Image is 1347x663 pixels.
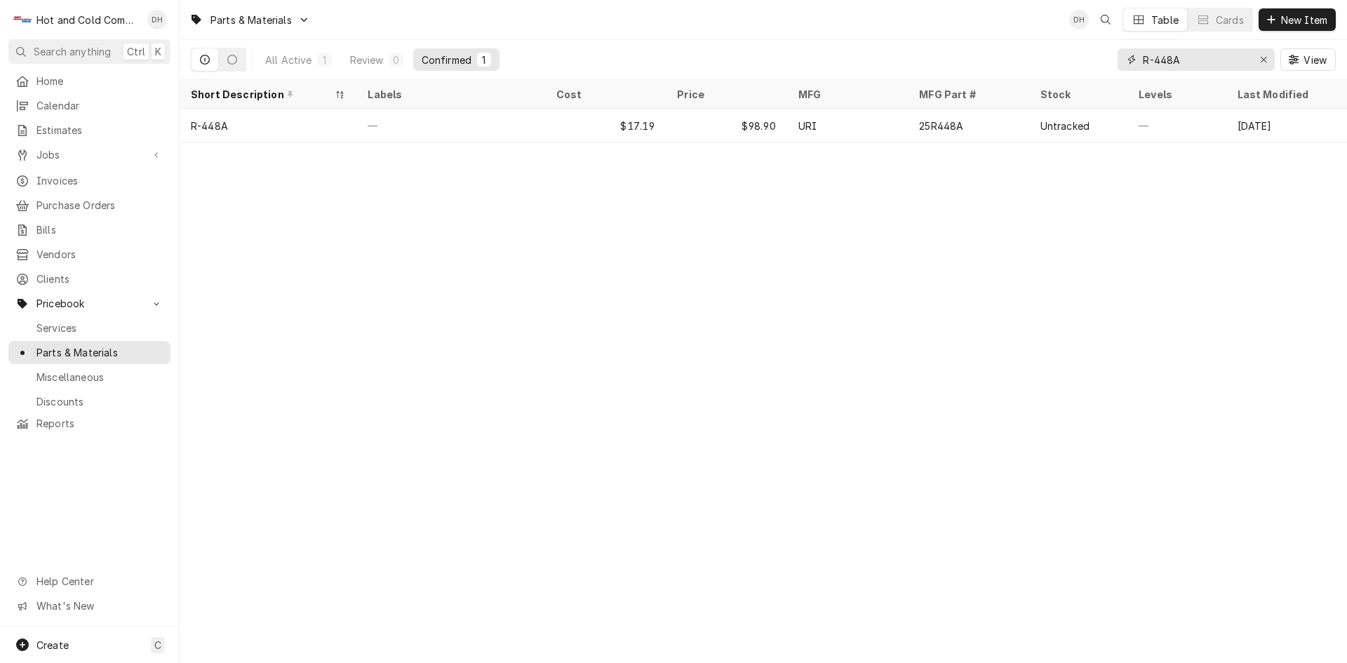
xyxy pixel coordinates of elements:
[798,87,894,102] div: MFG
[350,53,384,67] div: Review
[155,44,161,59] span: K
[8,119,170,142] a: Estimates
[191,119,228,133] div: R-448A
[36,416,163,431] span: Reports
[36,394,163,409] span: Discounts
[36,147,142,162] span: Jobs
[36,639,69,651] span: Create
[147,10,167,29] div: DH
[36,198,163,213] span: Purchase Orders
[147,10,167,29] div: Daryl Harris's Avatar
[36,123,163,138] span: Estimates
[8,94,170,117] a: Calendar
[34,44,111,59] span: Search anything
[36,574,162,589] span: Help Center
[1252,48,1275,71] button: Erase input
[1139,87,1212,102] div: Levels
[8,594,170,617] a: Go to What's New
[8,316,170,340] a: Services
[184,8,316,32] a: Go to Parts & Materials
[321,53,329,67] div: 1
[36,296,142,311] span: Pricebook
[36,272,163,286] span: Clients
[1040,87,1113,102] div: Stock
[8,292,170,315] a: Go to Pricebook
[36,98,163,113] span: Calendar
[798,119,817,133] div: URI
[1226,109,1347,142] div: [DATE]
[1301,53,1329,67] span: View
[8,390,170,413] a: Discounts
[36,13,140,27] div: Hot and Cold Commercial Kitchens, Inc.
[154,638,161,652] span: C
[36,321,163,335] span: Services
[8,341,170,364] a: Parts & Materials
[36,173,163,188] span: Invoices
[480,53,488,67] div: 1
[127,44,145,59] span: Ctrl
[1069,10,1089,29] div: Daryl Harris's Avatar
[1280,48,1336,71] button: View
[1069,10,1089,29] div: DH
[8,39,170,64] button: Search anythingCtrlK
[36,74,163,88] span: Home
[677,87,772,102] div: Price
[210,13,292,27] span: Parts & Materials
[1238,87,1333,102] div: Last Modified
[13,10,32,29] div: Hot and Cold Commercial Kitchens, Inc.'s Avatar
[36,247,163,262] span: Vendors
[356,109,544,142] div: —
[13,10,32,29] div: H
[1216,13,1244,27] div: Cards
[1094,8,1117,31] button: Open search
[556,87,652,102] div: Cost
[8,366,170,389] a: Miscellaneous
[1278,13,1330,27] span: New Item
[8,243,170,266] a: Vendors
[191,87,331,102] div: Short Description
[8,218,170,241] a: Bills
[8,194,170,217] a: Purchase Orders
[1259,8,1336,31] button: New Item
[8,169,170,192] a: Invoices
[919,119,963,133] div: 25R448A
[1143,48,1248,71] input: Keyword search
[8,143,170,166] a: Go to Jobs
[545,109,666,142] div: $17.19
[1127,109,1226,142] div: —
[422,53,471,67] div: Confirmed
[8,267,170,290] a: Clients
[1040,119,1090,133] div: Untracked
[36,370,163,384] span: Miscellaneous
[8,412,170,435] a: Reports
[1151,13,1179,27] div: Table
[36,345,163,360] span: Parts & Materials
[8,570,170,593] a: Go to Help Center
[8,69,170,93] a: Home
[368,87,533,102] div: Labels
[36,222,163,237] span: Bills
[392,53,401,67] div: 0
[919,87,1014,102] div: MFG Part #
[36,598,162,613] span: What's New
[265,53,312,67] div: All Active
[666,109,786,142] div: $98.90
